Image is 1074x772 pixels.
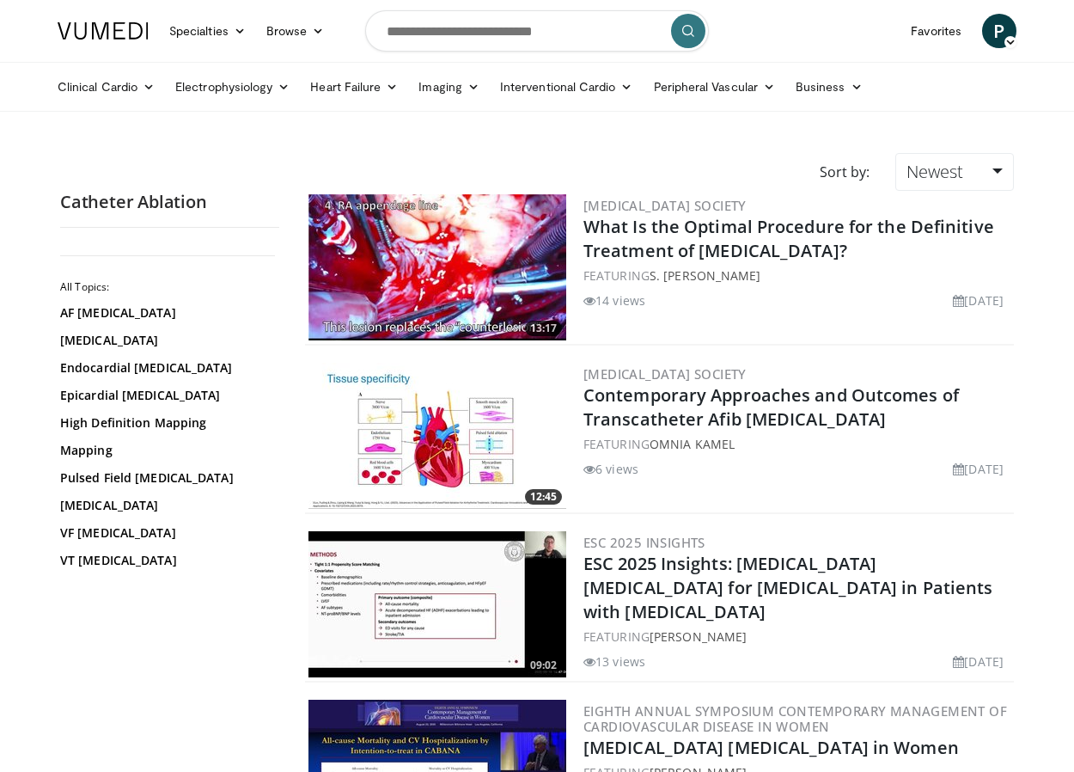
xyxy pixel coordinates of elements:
a: Specialties [159,14,256,48]
img: 27e47aa8-ef58-4ef0-bf13-98ec34dec4f5.300x170_q85_crop-smart_upscale.jpg [308,531,566,677]
a: S. [PERSON_NAME] [650,267,761,284]
li: 14 views [583,291,645,309]
a: Peripheral Vascular [644,70,785,104]
span: 12:45 [525,489,562,505]
a: Epicardial [MEDICAL_DATA] [60,387,271,404]
li: 13 views [583,653,645,671]
h2: Catheter Ablation [60,191,279,213]
a: VT [MEDICAL_DATA] [60,552,271,569]
a: [PERSON_NAME] [650,628,747,645]
span: 09:02 [525,658,562,673]
a: Electrophysiology [165,70,300,104]
a: Newest [895,153,1014,191]
li: [DATE] [953,460,1004,478]
a: Contemporary Approaches and Outcomes of Transcatheter Afib [MEDICAL_DATA] [583,383,959,431]
a: AF [MEDICAL_DATA] [60,304,271,322]
span: Newest [906,160,963,183]
a: 12:45 [308,363,566,509]
a: Imaging [408,70,490,104]
a: High Definition Mapping [60,414,271,432]
h2: All Topics: [60,280,275,294]
a: ESC 2025 Insights [583,534,705,551]
div: Sort by: [807,153,882,191]
a: P [982,14,1016,48]
div: FEATURING [583,267,1010,285]
a: ESC 2025 Insights: [MEDICAL_DATA] [MEDICAL_DATA] for [MEDICAL_DATA] in Patients with [MEDICAL_DATA] [583,552,993,623]
a: Interventional Cardio [490,70,644,104]
a: Business [785,70,873,104]
a: VF [MEDICAL_DATA] [60,524,271,542]
a: Eighth Annual Symposium Contemporary Management of Cardiovascular Disease in Women [583,702,1007,735]
a: [MEDICAL_DATA] Society [583,365,747,383]
a: 13:17 [308,194,566,340]
img: VuMedi Logo [58,22,149,40]
img: 8f4fb500-f65e-47f3-a06d-15c5e38abe7a.300x170_q85_crop-smart_upscale.jpg [308,363,566,509]
div: FEATURING [583,628,1010,646]
img: ba6fb535-bb8b-4dcb-b611-300b42cb92ab.300x170_q85_crop-smart_upscale.jpg [308,194,566,340]
a: [MEDICAL_DATA] [60,497,271,514]
a: [MEDICAL_DATA] [60,332,271,349]
li: [DATE] [953,291,1004,309]
div: FEATURING [583,435,1010,453]
a: Clinical Cardio [47,70,165,104]
a: Browse [256,14,335,48]
a: Mapping [60,442,271,459]
a: Pulsed Field [MEDICAL_DATA] [60,469,271,487]
span: 13:17 [525,321,562,336]
li: [DATE] [953,653,1004,671]
input: Search topics, interventions [365,10,709,52]
a: Endocardial [MEDICAL_DATA] [60,359,271,377]
a: 09:02 [308,531,566,677]
a: [MEDICAL_DATA] [MEDICAL_DATA] in Women [583,736,959,759]
a: Heart Failure [300,70,408,104]
a: [MEDICAL_DATA] Society [583,197,747,214]
li: 6 views [583,460,638,478]
a: Favorites [900,14,972,48]
a: What Is the Optimal Procedure for the Definitive Treatment of [MEDICAL_DATA]? [583,215,994,262]
a: Omnia Kamel [650,436,735,452]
